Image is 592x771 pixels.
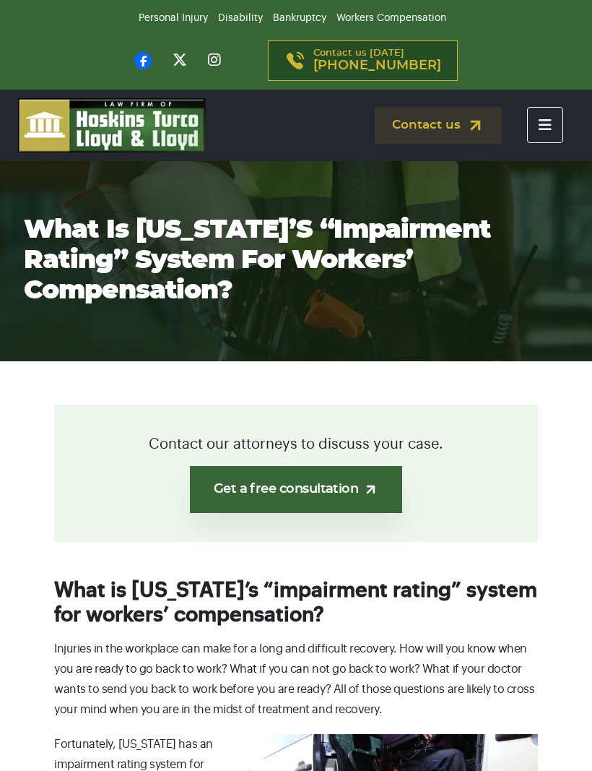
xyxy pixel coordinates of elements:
img: logo [18,98,206,152]
a: Bankruptcy [273,13,326,23]
img: arrow-up-right-light.svg [363,482,378,497]
a: Contact us [375,107,502,144]
h1: What is [US_STATE]’s “impairment rating” system for workers’ compensation? [24,215,568,306]
a: Workers Compensation [336,13,446,23]
a: Get a free consultation [190,466,403,513]
p: Contact us [DATE] [313,48,441,73]
p: Injuries in the workplace can make for a long and difficult recovery. How will you know when you ... [54,639,538,720]
button: Toggle navigation [527,107,563,143]
div: Contact our attorneys to discuss your case. [54,405,538,542]
h2: What is [US_STATE]’s “impairment rating” system for workers’ compensation? [54,578,538,628]
a: Contact us [DATE][PHONE_NUMBER] [268,40,458,81]
a: Disability [218,13,263,23]
span: [PHONE_NUMBER] [313,59,441,73]
a: Personal Injury [139,13,208,23]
